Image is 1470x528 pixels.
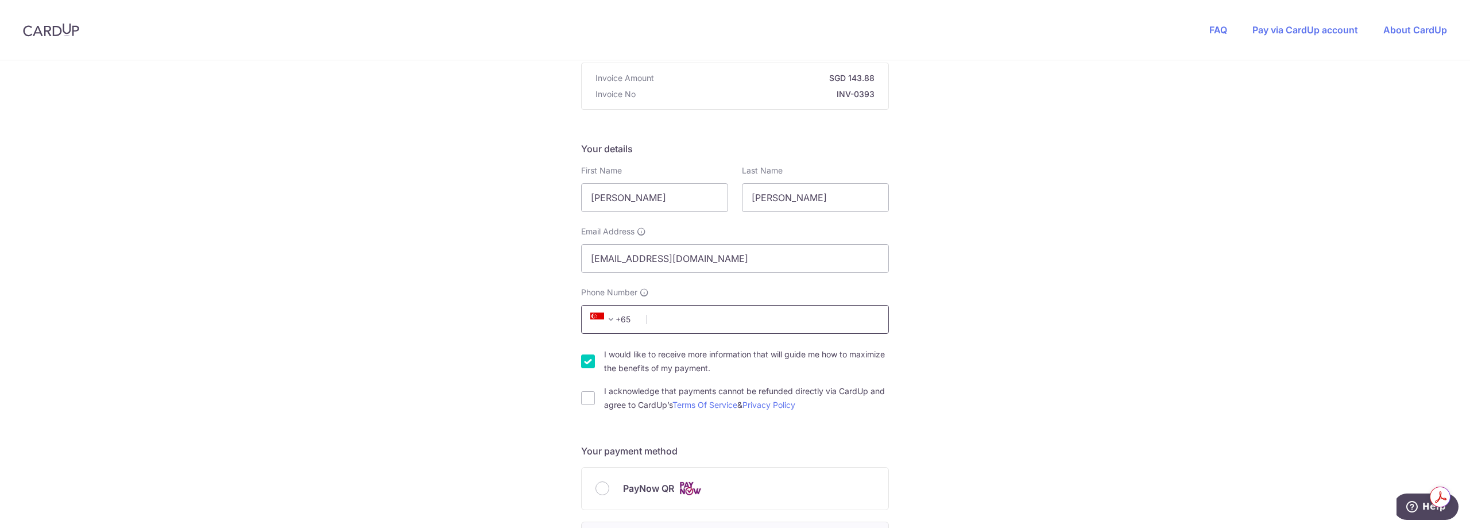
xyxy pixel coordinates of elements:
[581,183,728,212] input: First name
[595,72,654,84] span: Invoice Amount
[581,287,637,298] span: Phone Number
[581,444,889,458] h5: Your payment method
[623,481,674,495] span: PayNow QR
[1383,24,1447,36] a: About CardUp
[1396,494,1459,522] iframe: Opens a widget where you can find more information
[604,348,889,375] label: I would like to receive more information that will guide me how to maximize the benefits of my pa...
[742,183,889,212] input: Last name
[742,400,795,410] a: Privacy Policy
[604,384,889,412] label: I acknowledge that payments cannot be refunded directly via CardUp and agree to CardUp’s &
[590,313,618,326] span: +65
[581,142,889,156] h5: Your details
[1252,24,1358,36] a: Pay via CardUp account
[581,226,635,237] span: Email Address
[742,165,783,176] label: Last Name
[595,481,875,496] div: PayNow QR Cards logo
[679,481,702,496] img: Cards logo
[640,88,875,100] strong: INV-0393
[587,313,639,326] span: +65
[659,72,875,84] strong: SGD 143.88
[581,244,889,273] input: Email address
[1209,24,1227,36] a: FAQ
[595,88,636,100] span: Invoice No
[581,165,622,176] label: First Name
[672,400,737,410] a: Terms Of Service
[23,23,79,37] img: CardUp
